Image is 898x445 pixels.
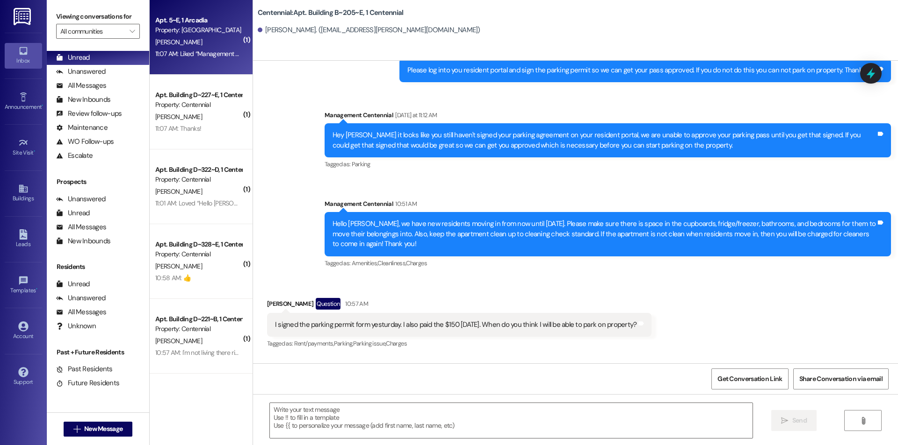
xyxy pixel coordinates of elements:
a: Leads [5,226,42,252]
div: Question [316,298,340,310]
a: Templates • [5,273,42,298]
div: Property: Centennial [155,100,242,110]
div: Property: Centennial [155,175,242,184]
span: • [36,286,37,292]
span: • [34,148,35,155]
div: WO Follow-ups [56,137,114,147]
div: Management Centennial [325,199,891,212]
div: All Messages [56,307,106,317]
img: ResiDesk Logo [14,8,33,25]
div: Unread [56,279,90,289]
div: Unanswered [56,194,106,204]
div: Apt. 5~E, 1 Arcadia [155,15,242,25]
div: Review follow-ups [56,109,122,119]
b: Centennial: Apt. Building B~205~E, 1 Centennial [258,8,404,18]
div: Prospects [47,177,149,187]
label: Viewing conversations for [56,9,140,24]
i:  [781,417,788,424]
span: Send [792,416,807,425]
span: Charges [406,259,427,267]
div: All Messages [56,81,106,91]
div: New Inbounds [56,95,110,105]
span: Amenities , [352,259,378,267]
div: Apt. Building D~322~D, 1 Centennial [155,165,242,175]
div: 11:07 AM: Thanks! [155,124,201,133]
button: New Message [64,422,133,437]
div: Apt. Building D~221~B, 1 Centennial [155,314,242,324]
a: Inbox [5,43,42,68]
span: Charges [386,339,406,347]
i:  [860,417,867,424]
span: Parking issue , [353,339,386,347]
div: 10:57 AM [343,299,368,309]
span: Parking , [334,339,353,347]
div: Apt. Building D~227~E, 1 Centennial [155,90,242,100]
div: Property: Centennial [155,324,242,334]
span: • [42,102,43,109]
div: All Messages [56,222,106,232]
span: Parking [352,160,370,168]
div: I signed the parking permit form yesturday. I also paid the $150 [DATE]. When do you think I will... [275,320,637,330]
div: 10:57 AM: I'm not living there right now! I sold my contract for the summer so please don't charg... [155,348,451,357]
span: [PERSON_NAME] [155,113,202,121]
a: Account [5,318,42,344]
a: Site Visit • [5,135,42,160]
a: Buildings [5,181,42,206]
span: [PERSON_NAME] [155,262,202,270]
div: Property: [GEOGRAPHIC_DATA] [155,25,242,35]
div: Tagged as: [325,256,891,270]
div: Past Residents [56,364,113,374]
div: Tagged as: [325,157,891,171]
div: [PERSON_NAME] [267,298,652,313]
div: [DATE] at 11:12 AM [393,110,437,120]
div: Unread [56,208,90,218]
div: Past + Future Residents [47,347,149,357]
div: Unknown [56,321,96,331]
div: Management Centennial [325,110,891,123]
div: Escalate [56,151,93,161]
div: Residents [47,262,149,272]
div: Hey [PERSON_NAME] it looks like you still haven't signed your parking agreement on your resident ... [333,130,876,150]
input: All communities [60,24,125,39]
i:  [130,28,135,35]
a: Support [5,364,42,389]
div: 10:58 AM: 👍 [155,274,191,282]
div: 11:07 AM: Liked “Management Centennial ([GEOGRAPHIC_DATA]): Thanks for letting us know!” [155,49,406,58]
span: Cleanliness , [377,259,406,267]
div: New Inbounds [56,236,110,246]
div: Hello [PERSON_NAME], we have new residents moving in from now until [DATE]. Please make sure ther... [333,219,876,249]
div: [PERSON_NAME]. ([EMAIL_ADDRESS][PERSON_NAME][DOMAIN_NAME]) [258,25,480,35]
div: Tagged as: [267,337,652,350]
span: Share Conversation via email [799,374,883,384]
i:  [73,425,80,433]
div: Future Residents [56,378,119,388]
div: Maintenance [56,123,108,133]
span: [PERSON_NAME] [155,337,202,345]
span: New Message [84,424,123,434]
button: Send [771,410,817,431]
button: Share Conversation via email [793,368,889,389]
div: Please log into you resident portal and sign the parking permit so we can get your pass approved.... [407,65,876,75]
div: Unread [56,53,90,63]
button: Get Conversation Link [711,368,788,389]
span: Rent/payments , [294,339,334,347]
div: Property: Centennial [155,249,242,259]
div: 10:51 AM [393,199,417,209]
div: Apt. Building D~328~E, 1 Centennial [155,240,242,249]
span: Get Conversation Link [717,374,782,384]
span: [PERSON_NAME] [155,187,202,196]
div: Unanswered [56,67,106,77]
span: [PERSON_NAME] [155,38,202,46]
div: Unanswered [56,293,106,303]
